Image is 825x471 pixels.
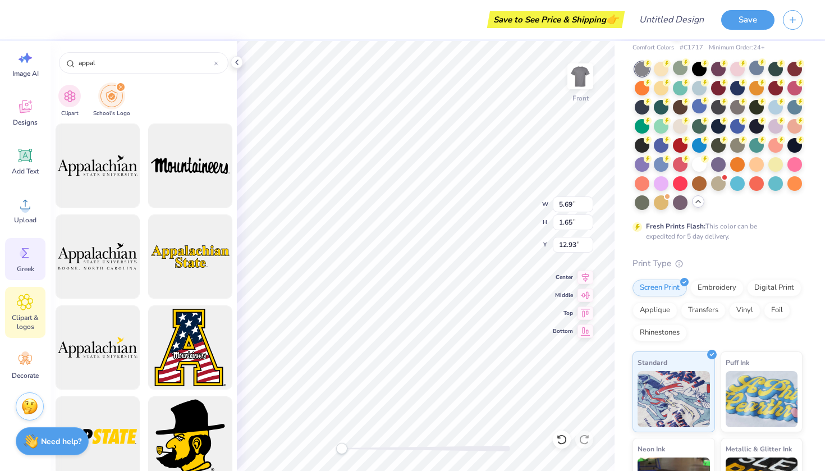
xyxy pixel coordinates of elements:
[632,302,677,319] div: Applique
[14,216,36,225] span: Upload
[632,43,674,53] span: Comfort Colors
[721,10,774,30] button: Save
[569,65,592,88] img: Front
[630,8,713,31] input: Untitled Design
[58,85,81,118] button: filter button
[729,302,760,319] div: Vinyl
[12,167,39,176] span: Add Text
[63,90,76,103] img: Clipart Image
[638,356,667,368] span: Standard
[553,309,573,318] span: Top
[680,43,703,53] span: # C1717
[93,85,130,118] button: filter button
[336,443,347,454] div: Accessibility label
[41,436,81,447] strong: Need help?
[12,69,39,78] span: Image AI
[7,313,44,331] span: Clipart & logos
[646,221,784,241] div: This color can be expedited for 5 day delivery.
[93,109,130,118] span: School's Logo
[106,90,118,103] img: School's Logo Image
[646,222,705,231] strong: Fresh Prints Flash:
[93,85,130,118] div: filter for School's Logo
[681,302,726,319] div: Transfers
[77,57,214,68] input: Try "WashU"
[726,356,749,368] span: Puff Ink
[553,327,573,336] span: Bottom
[606,12,618,26] span: 👉
[13,118,38,127] span: Designs
[17,264,34,273] span: Greek
[632,257,803,270] div: Print Type
[61,109,79,118] span: Clipart
[553,291,573,300] span: Middle
[709,43,765,53] span: Minimum Order: 24 +
[572,93,589,103] div: Front
[58,85,81,118] div: filter for Clipart
[747,280,801,296] div: Digital Print
[12,371,39,380] span: Decorate
[764,302,790,319] div: Foil
[726,443,792,455] span: Metallic & Glitter Ink
[690,280,744,296] div: Embroidery
[638,371,710,427] img: Standard
[632,324,687,341] div: Rhinestones
[553,273,573,282] span: Center
[638,443,665,455] span: Neon Ink
[490,11,622,28] div: Save to See Price & Shipping
[632,280,687,296] div: Screen Print
[726,371,798,427] img: Puff Ink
